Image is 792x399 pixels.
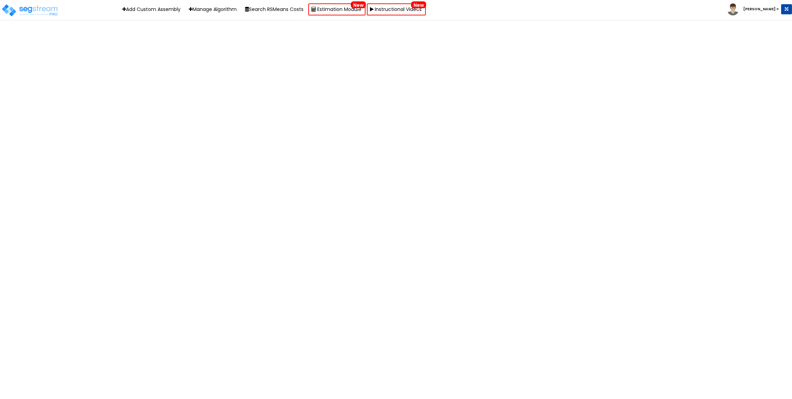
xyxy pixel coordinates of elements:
[727,3,739,15] img: avatar.png
[411,1,426,8] span: New
[1,3,59,17] img: logo_pro_r.png
[351,1,366,8] span: New
[119,4,184,15] a: Add Custom Assembly
[308,3,366,15] a: Estimation ModuleNew
[367,3,426,15] a: Instructional VideosNew
[743,7,776,12] b: [PERSON_NAME]
[242,4,307,15] button: Search RSMeans Costs
[185,4,240,15] a: Manage Algorithm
